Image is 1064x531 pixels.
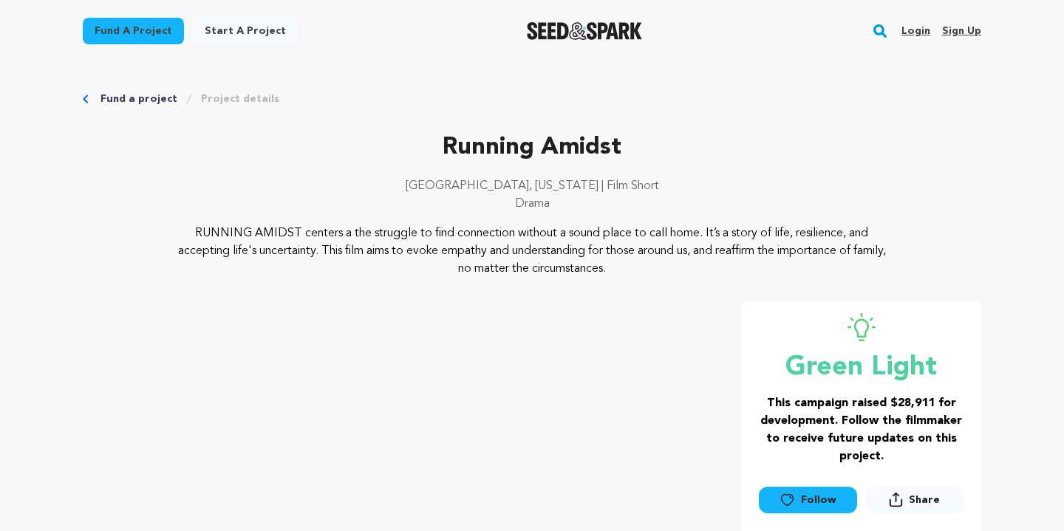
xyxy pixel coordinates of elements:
h3: This campaign raised $28,911 for development. Follow the filmmaker to receive future updates on t... [759,394,964,465]
span: Share [909,493,940,507]
a: Fund a project [100,92,177,106]
a: Project details [201,92,279,106]
div: Breadcrumb [83,92,981,106]
p: [GEOGRAPHIC_DATA], [US_STATE] | Film Short [83,177,981,195]
a: Login [901,19,930,43]
img: Seed&Spark Logo Dark Mode [527,22,643,40]
a: Seed&Spark Homepage [527,22,643,40]
a: Follow [759,487,856,513]
p: Drama [83,195,981,213]
a: Start a project [193,18,298,44]
p: Green Light [759,353,964,383]
span: Share [866,486,964,519]
p: Running Amidst [83,130,981,165]
a: Fund a project [83,18,184,44]
p: RUNNING AMIDST centers a the struggle to find connection without a sound place to call home. It’s... [173,225,892,278]
a: Sign up [942,19,981,43]
button: Share [866,486,964,513]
